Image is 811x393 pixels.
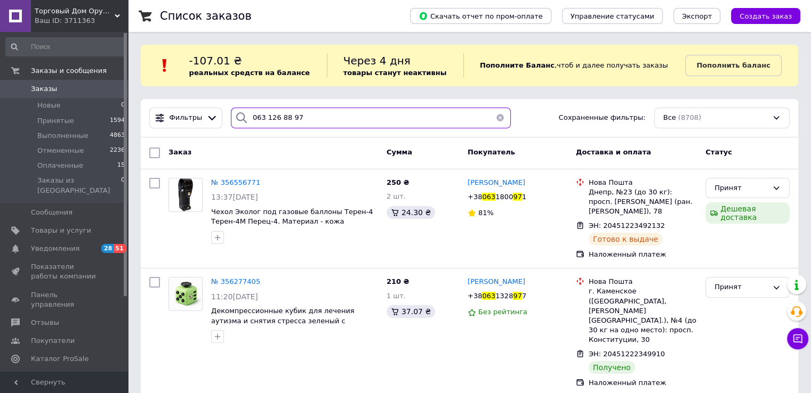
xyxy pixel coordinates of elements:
span: Управление статусами [571,12,654,20]
span: Покупатель [468,148,515,156]
div: 37.07 ₴ [387,305,435,318]
span: +38 [468,193,482,201]
div: Нова Пошта [589,178,697,187]
span: Выполненные [37,131,89,141]
a: [PERSON_NAME] [468,178,525,188]
span: 210 ₴ [387,277,409,285]
span: ЭН: 20451222349910 [589,350,665,358]
button: Управление статусами [562,8,663,24]
span: 28 [101,244,114,253]
span: 2 шт. [387,192,406,200]
div: Принят [714,282,768,293]
span: Заказы [31,84,57,94]
span: Фильтры [170,113,203,123]
input: Поиск [5,37,126,56]
a: № 356277405 [211,277,260,285]
div: Принят [714,183,768,194]
span: Каталог ProSale [31,354,89,364]
a: Декомпрессионные кубик для лечения аутизма и снятия стресса зеленый с черными кнопками [211,307,355,334]
div: г. Каменское ([GEOGRAPHIC_DATA], [PERSON_NAME][GEOGRAPHIC_DATA].), №4 (до 30 кг на одно место): п... [589,286,697,345]
div: Нова Пошта [589,277,697,286]
img: Фото товару [178,178,193,211]
input: Поиск по номеру заказа, ФИО покупателя, номеру телефона, Email, номеру накладной [231,108,511,128]
span: Через 4 дня [343,54,411,67]
div: Наложенный платеж [589,378,697,388]
span: Уведомления [31,244,79,253]
span: 1594 [110,116,125,126]
b: реальных средств на балансе [189,69,310,77]
span: 4863 [110,131,125,141]
span: 97 [513,292,522,300]
span: Панель управления [31,290,99,309]
div: Ваш ID: 3711363 [35,16,128,26]
span: Экспорт [682,12,712,20]
span: 063 [482,193,495,201]
span: 11:20[DATE] [211,292,258,301]
span: 0 [121,176,125,195]
h1: Список заказов [160,10,252,22]
span: 063 [482,292,495,300]
div: Наложенный платеж [589,250,697,259]
button: Экспорт [673,8,720,24]
a: [PERSON_NAME] [468,277,525,287]
span: Сохраненные фильтры: [559,113,646,123]
span: 1 шт. [387,292,406,300]
span: Создать заказ [740,12,792,20]
span: 1328 [495,292,513,300]
img: Фото товару [169,277,202,310]
span: Принятые [37,116,74,126]
button: Скачать отчет по пром-оплате [410,8,551,24]
span: Все [663,113,676,123]
span: [PERSON_NAME] [468,178,525,186]
a: Фото товару [168,178,203,212]
span: Показатели работы компании [31,262,99,281]
span: Отмененные [37,146,84,155]
div: Дешевая доставка [705,202,790,224]
div: 24.30 ₴ [387,206,435,219]
div: , чтоб и далее получать заказы [463,53,685,78]
button: Очистить [489,108,511,128]
b: товары станут неактивны [343,69,447,77]
span: Статус [705,148,732,156]
span: 81% [478,209,494,217]
span: [PERSON_NAME] [468,277,525,285]
span: 2236 [110,146,125,155]
span: Без рейтинга [478,308,527,316]
img: :exclamation: [157,58,173,73]
span: Торговый Дом Оружия [35,6,115,16]
span: Заказы и сообщения [31,66,107,76]
span: Новые [37,101,61,110]
a: Пополнить баланс [685,55,781,76]
span: 15 [117,161,125,170]
div: Получено [589,361,635,374]
span: Сумма [387,148,412,156]
a: Создать заказ [720,12,800,20]
span: -107.01 ₴ [189,54,242,67]
span: 7 [522,292,526,300]
span: Заказы из [GEOGRAPHIC_DATA] [37,176,121,195]
button: Создать заказ [731,8,800,24]
span: 0 [121,101,125,110]
a: Фото товару [168,277,203,311]
span: 1 [522,193,526,201]
a: № 356556771 [211,178,260,186]
span: Покупатели [31,336,75,346]
span: 1800 [495,193,513,201]
span: +38 [468,292,482,300]
span: 51 [114,244,126,253]
b: Пополните Баланс [480,61,555,69]
button: Чат с покупателем [787,328,808,349]
a: Чехол Эколог под газовые баллоны Терен-4 Терен-4М Перец-4. Материал - кожа [211,208,373,226]
span: 97 [513,193,522,201]
span: 13:37[DATE] [211,193,258,201]
span: ЭН: 20451223492132 [589,222,665,230]
b: Пополнить баланс [696,61,770,69]
span: Товары и услуги [31,226,91,235]
span: Сообщения [31,208,73,217]
span: 250 ₴ [387,178,409,186]
div: Готово к выдаче [589,233,662,245]
span: Оплаченные [37,161,83,170]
